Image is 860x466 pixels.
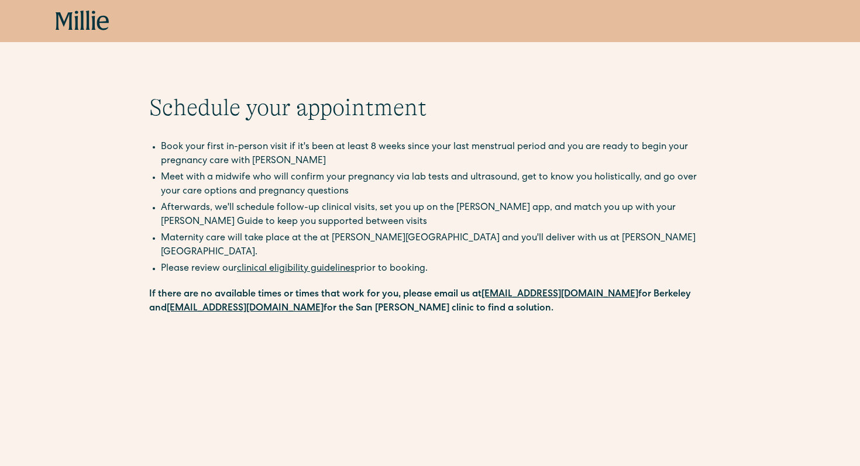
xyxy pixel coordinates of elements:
strong: for the San [PERSON_NAME] clinic to find a solution. [324,304,553,313]
li: Maternity care will take place at the at [PERSON_NAME][GEOGRAPHIC_DATA] and you'll deliver with u... [161,232,711,260]
li: Meet with a midwife who will confirm your pregnancy via lab tests and ultrasound, get to know you... [161,171,711,199]
a: clinical eligibility guidelines [237,264,355,274]
a: [EMAIL_ADDRESS][DOMAIN_NAME] [167,304,324,313]
li: Please review our prior to booking. [161,262,711,276]
a: [EMAIL_ADDRESS][DOMAIN_NAME] [481,290,638,299]
li: Book your first in-person visit if it's been at least 8 weeks since your last menstrual period an... [161,140,711,168]
strong: If there are no available times or times that work for you, please email us at [149,290,481,299]
li: Afterwards, we'll schedule follow-up clinical visits, set you up on the [PERSON_NAME] app, and ma... [161,201,711,229]
h1: Schedule your appointment [149,94,711,122]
